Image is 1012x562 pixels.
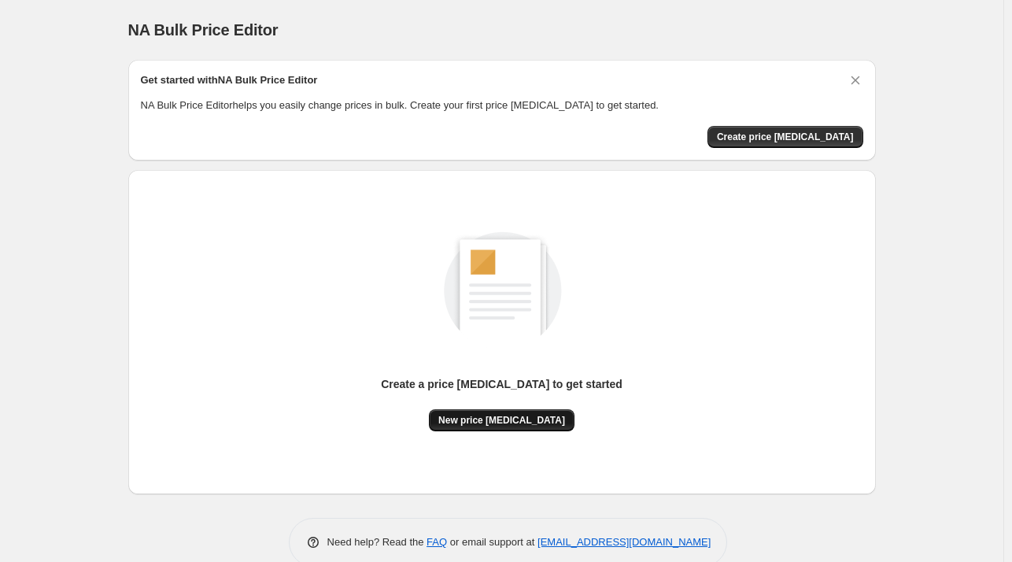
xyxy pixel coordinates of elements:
p: NA Bulk Price Editor helps you easily change prices in bulk. Create your first price [MEDICAL_DAT... [141,98,863,113]
span: NA Bulk Price Editor [128,21,279,39]
button: Create price change job [707,126,863,148]
h2: Get started with NA Bulk Price Editor [141,72,318,88]
p: Create a price [MEDICAL_DATA] to get started [381,376,622,392]
button: New price [MEDICAL_DATA] [429,409,574,431]
a: FAQ [427,536,447,548]
span: or email support at [447,536,537,548]
span: Create price [MEDICAL_DATA] [717,131,854,143]
button: Dismiss card [848,72,863,88]
span: New price [MEDICAL_DATA] [438,414,565,427]
a: [EMAIL_ADDRESS][DOMAIN_NAME] [537,536,711,548]
span: Need help? Read the [327,536,427,548]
